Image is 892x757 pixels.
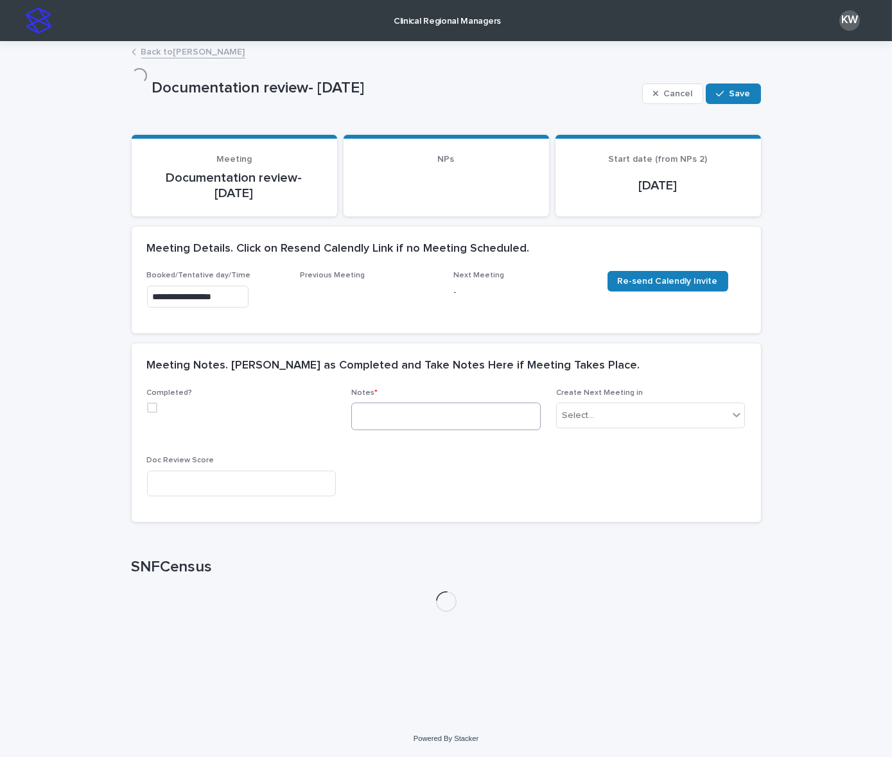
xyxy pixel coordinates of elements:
[618,277,718,286] span: Re-send Calendly Invite
[152,79,637,98] p: Documentation review- [DATE]
[438,155,455,164] span: NPs
[642,83,704,104] button: Cancel
[132,558,761,577] h1: SNFCensus
[147,170,322,201] p: Documentation review- [DATE]
[147,389,193,397] span: Completed?
[562,409,594,422] div: Select...
[147,242,530,256] h2: Meeting Details. Click on Resend Calendly Link if no Meeting Scheduled.
[609,155,708,164] span: Start date (from NPs 2)
[454,272,505,279] span: Next Meeting
[414,735,478,742] a: Powered By Stacker
[454,286,592,299] p: -
[147,359,640,373] h2: Meeting Notes. [PERSON_NAME] as Completed and Take Notes Here if Meeting Takes Place.
[351,389,378,397] span: Notes
[730,89,751,98] span: Save
[839,10,860,31] div: KW
[147,272,251,279] span: Booked/Tentative day/Time
[556,389,643,397] span: Create Next Meeting in
[706,83,760,104] button: Save
[141,44,245,58] a: Back to[PERSON_NAME]
[663,89,692,98] span: Cancel
[608,271,728,291] a: Re-send Calendly Invite
[26,8,51,33] img: stacker-logo-s-only.png
[571,178,746,193] p: [DATE]
[216,155,252,164] span: Meeting
[301,272,365,279] span: Previous Meeting
[147,457,214,464] span: Doc Review Score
